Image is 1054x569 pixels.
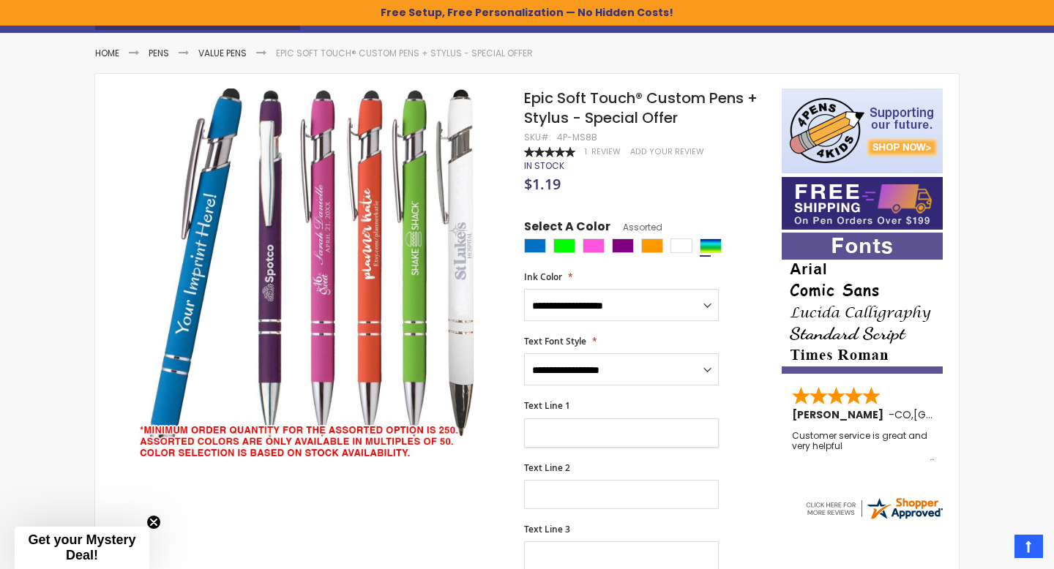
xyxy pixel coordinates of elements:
a: Pens [149,47,169,59]
a: Value Pens [198,47,247,59]
a: Home [95,47,119,59]
span: [PERSON_NAME] [792,407,889,422]
span: $1.19 [524,174,561,194]
div: 4P-MS8b [557,132,597,143]
div: Orange [641,238,663,253]
div: Assorted [700,238,722,253]
span: Select A Color [524,219,610,238]
div: Blue Light [524,238,546,253]
div: Availability [524,160,564,172]
span: Epic Soft Touch® Custom Pens + Stylus - Special Offer [524,88,758,128]
span: In stock [524,159,564,172]
a: 1 Review [585,146,623,157]
div: 100% [524,147,575,157]
li: Epic Soft Touch® Custom Pens + Stylus - Special Offer [276,48,533,59]
span: Review [591,146,621,157]
div: Pink [583,238,605,253]
div: Purple [612,238,634,253]
div: Customer service is great and very helpful [792,431,934,462]
span: [GEOGRAPHIC_DATA] [913,407,1021,422]
img: updated-epic-soft-touch-custom-metal-pen.jpg [124,87,504,467]
span: Get your Mystery Deal! [28,532,135,562]
img: 4pens 4 kids [782,88,943,173]
a: Add Your Review [630,146,704,157]
div: Lime Green [553,238,575,253]
a: Top [1014,535,1043,558]
span: Assorted [610,221,662,233]
button: Close teaser [146,515,161,530]
span: Text Font Style [524,335,586,347]
img: 4pens.com widget logo [804,495,944,521]
span: CO [894,407,911,422]
img: Free shipping on orders over $199 [782,177,943,230]
strong: SKU [524,131,551,143]
img: font-personalization-examples [782,233,943,374]
span: Text Line 1 [524,399,570,412]
span: Ink Color [524,271,562,283]
a: 4pens.com certificate URL [804,512,944,524]
div: Get your Mystery Deal!Close teaser [15,527,149,569]
div: White [670,238,692,253]
span: Text Line 2 [524,461,570,474]
span: Text Line 3 [524,523,570,535]
span: - , [889,407,1021,422]
span: 1 [585,146,587,157]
